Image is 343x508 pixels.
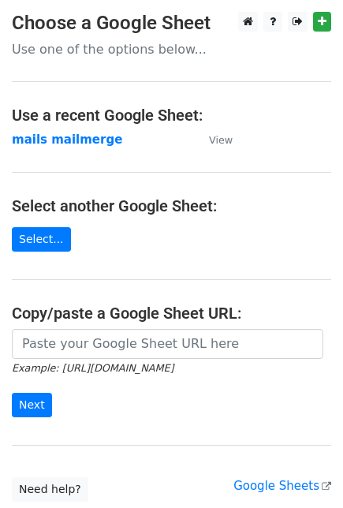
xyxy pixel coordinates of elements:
[193,133,233,147] a: View
[12,304,331,323] h4: Copy/paste a Google Sheet URL:
[12,329,323,359] input: Paste your Google Sheet URL here
[12,362,173,374] small: Example: [URL][DOMAIN_NAME]
[12,196,331,215] h4: Select another Google Sheet:
[264,432,343,508] div: Widget de chat
[12,133,122,147] a: mails mailmerge
[233,479,331,493] a: Google Sheets
[12,41,331,58] p: Use one of the options below...
[209,134,233,146] small: View
[264,432,343,508] iframe: Chat Widget
[12,12,331,35] h3: Choose a Google Sheet
[12,477,88,502] a: Need help?
[12,393,52,417] input: Next
[12,227,71,252] a: Select...
[12,106,331,125] h4: Use a recent Google Sheet:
